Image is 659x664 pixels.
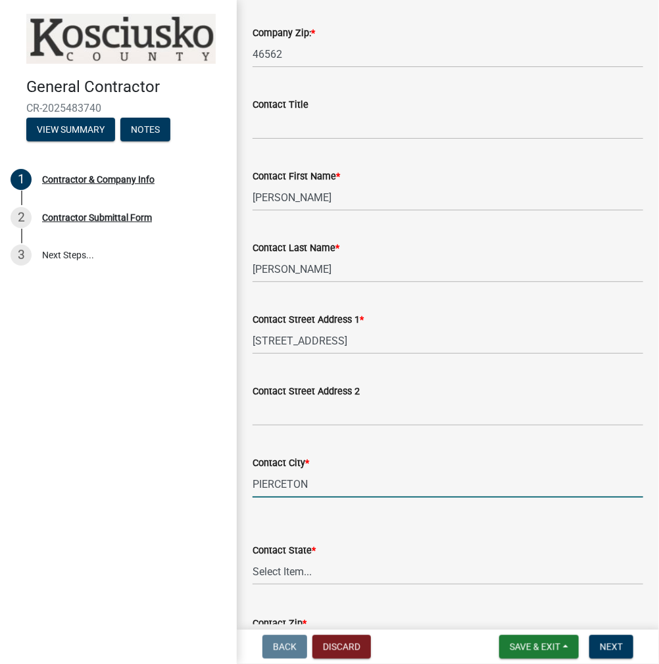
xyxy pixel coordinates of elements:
label: Contact Street Address 2 [253,387,360,396]
span: Next [600,642,623,652]
button: Back [262,635,307,659]
label: Contact First Name [253,172,340,181]
button: Notes [120,118,170,141]
wm-modal-confirm: Summary [26,125,115,135]
button: Save & Exit [499,635,579,659]
img: Kosciusko County, Indiana [26,14,216,64]
div: 1 [11,169,32,190]
div: 3 [11,245,32,266]
h4: General Contractor [26,78,226,97]
div: Contractor Submittal Form [42,213,152,222]
label: Contact State [253,546,316,556]
div: Contractor & Company Info [42,175,155,184]
label: Contact Title [253,101,308,110]
label: Contact Zip [253,619,306,628]
span: CR-2025483740 [26,102,210,114]
label: Contact Last Name [253,244,339,253]
span: Save & Exit [510,642,560,652]
button: Next [589,635,633,659]
label: Contact City [253,459,309,468]
div: 2 [11,207,32,228]
span: Back [273,642,297,652]
button: Discard [312,635,371,659]
label: Company Zip: [253,29,315,38]
label: Contact Street Address 1 [253,316,364,325]
wm-modal-confirm: Notes [120,125,170,135]
button: View Summary [26,118,115,141]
